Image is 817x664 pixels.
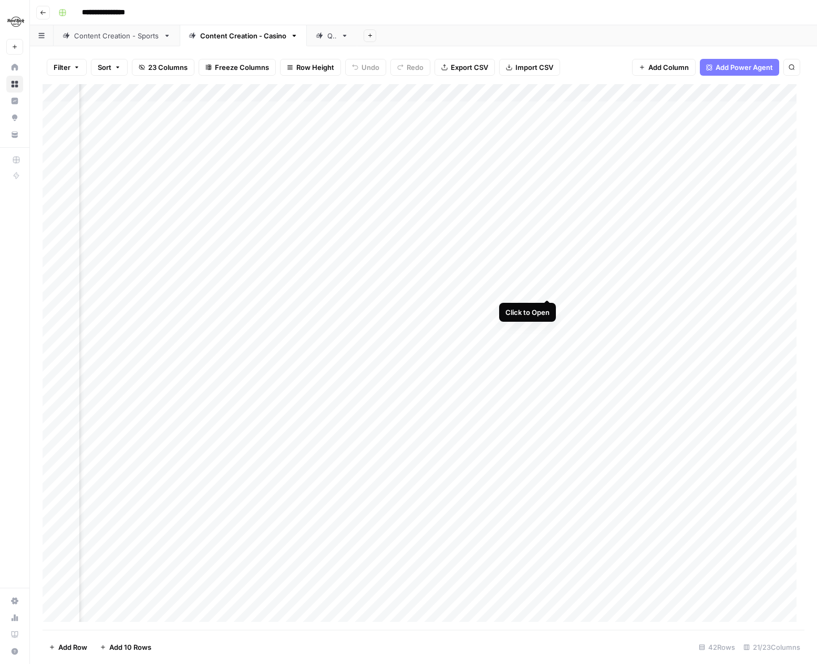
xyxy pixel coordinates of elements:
[180,25,307,46] a: Content Creation - Casino
[6,109,23,126] a: Opportunities
[695,639,739,656] div: 42 Rows
[94,639,158,656] button: Add 10 Rows
[435,59,495,76] button: Export CSV
[6,93,23,109] a: Insights
[148,62,188,73] span: 23 Columns
[91,59,128,76] button: Sort
[54,62,70,73] span: Filter
[43,639,94,656] button: Add Row
[296,62,334,73] span: Row Height
[6,12,25,31] img: Hard Rock Digital Logo
[6,76,23,93] a: Browse
[361,62,379,73] span: Undo
[6,8,23,35] button: Workspace: Hard Rock Digital
[739,639,804,656] div: 21/23 Columns
[499,59,560,76] button: Import CSV
[6,126,23,143] a: Your Data
[505,307,550,318] div: Click to Open
[716,62,773,73] span: Add Power Agent
[74,30,159,41] div: Content Creation - Sports
[307,25,357,46] a: QA
[54,25,180,46] a: Content Creation - Sports
[700,59,779,76] button: Add Power Agent
[200,30,286,41] div: Content Creation - Casino
[47,59,87,76] button: Filter
[6,626,23,643] a: Learning Hub
[132,59,194,76] button: 23 Columns
[6,59,23,76] a: Home
[407,62,423,73] span: Redo
[648,62,689,73] span: Add Column
[632,59,696,76] button: Add Column
[6,609,23,626] a: Usage
[98,62,111,73] span: Sort
[199,59,276,76] button: Freeze Columns
[6,593,23,609] a: Settings
[345,59,386,76] button: Undo
[6,643,23,660] button: Help + Support
[327,30,337,41] div: QA
[215,62,269,73] span: Freeze Columns
[58,642,87,652] span: Add Row
[109,642,151,652] span: Add 10 Rows
[390,59,430,76] button: Redo
[515,62,553,73] span: Import CSV
[280,59,341,76] button: Row Height
[451,62,488,73] span: Export CSV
